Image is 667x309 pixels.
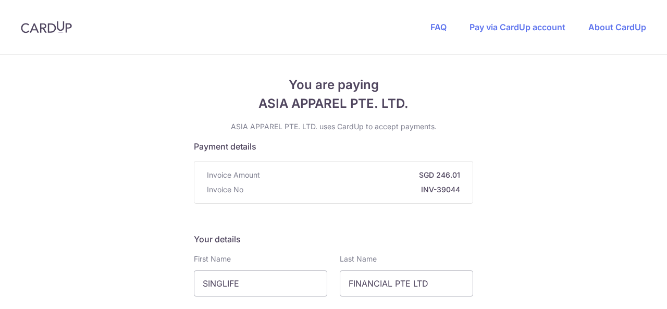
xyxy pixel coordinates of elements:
span: Invoice Amount [207,170,260,180]
img: CardUp [21,21,72,33]
span: ASIA APPAREL PTE. LTD. [194,94,473,113]
p: ASIA APPAREL PTE. LTD. uses CardUp to accept payments. [194,121,473,132]
a: Pay via CardUp account [470,22,565,32]
a: About CardUp [588,22,646,32]
h5: Payment details [194,140,473,153]
input: First name [194,270,327,296]
a: FAQ [430,22,447,32]
strong: INV-39044 [248,184,460,195]
label: Last Name [340,254,377,264]
span: Invoice No [207,184,243,195]
strong: SGD 246.01 [264,170,460,180]
h5: Your details [194,233,473,245]
label: First Name [194,254,231,264]
span: You are paying [194,76,473,94]
input: Last name [340,270,473,296]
